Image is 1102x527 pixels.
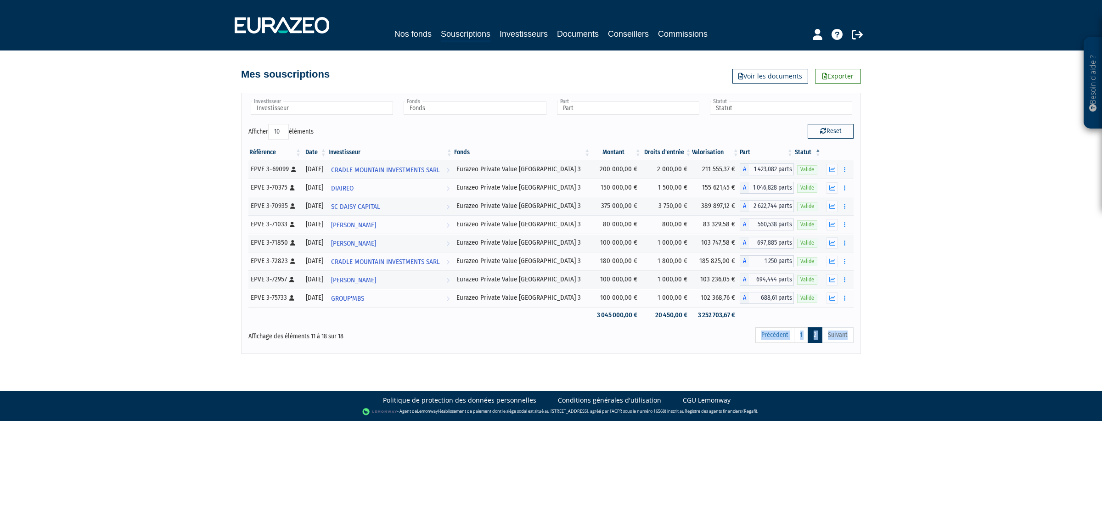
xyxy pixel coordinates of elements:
td: 1 000,00 € [642,234,692,252]
img: logo-lemonway.png [362,407,398,416]
td: 180 000,00 € [591,252,642,270]
td: 1 000,00 € [642,289,692,307]
div: [DATE] [305,256,324,266]
a: DIAIREO [327,179,453,197]
span: A [740,163,749,175]
i: [Français] Personne physique [290,185,295,191]
div: Eurazeo Private Value [GEOGRAPHIC_DATA] 3 [456,164,588,174]
div: EPVE 3-71850 [251,238,299,247]
span: Valide [797,239,817,247]
div: A - Eurazeo Private Value Europe 3 [740,237,794,249]
a: Conditions générales d'utilisation [558,396,661,405]
div: EPVE 3-75733 [251,293,299,303]
td: 2 000,00 € [642,160,692,179]
td: 389 897,12 € [692,197,739,215]
div: Eurazeo Private Value [GEOGRAPHIC_DATA] 3 [456,201,588,211]
td: 375 000,00 € [591,197,642,215]
div: [DATE] [305,275,324,284]
span: DIAIREO [331,180,354,197]
span: Valide [797,184,817,192]
a: CGU Lemonway [683,396,731,405]
i: Voir l'investisseur [446,290,450,307]
td: 1 500,00 € [642,179,692,197]
div: [DATE] [305,219,324,229]
th: Droits d'entrée: activer pour trier la colonne par ordre croissant [642,145,692,160]
a: Souscriptions [441,28,490,42]
span: Valide [797,257,817,266]
span: A [740,237,749,249]
span: [PERSON_NAME] [331,235,376,252]
th: Investisseur: activer pour trier la colonne par ordre croissant [327,145,453,160]
td: 200 000,00 € [591,160,642,179]
i: Voir l'investisseur [446,198,450,215]
i: [Français] Personne physique [289,295,294,301]
a: CRADLE MOUNTAIN INVESTMENTS SARL [327,160,453,179]
span: CRADLE MOUNTAIN INVESTMENTS SARL [331,162,440,179]
td: 211 555,37 € [692,160,739,179]
a: Commissions [658,28,708,40]
i: Voir l'investisseur [446,272,450,289]
div: [DATE] [305,293,324,303]
td: 155 621,45 € [692,179,739,197]
div: Eurazeo Private Value [GEOGRAPHIC_DATA] 3 [456,238,588,247]
i: [Français] Personne physique [290,203,295,209]
img: 1732889491-logotype_eurazeo_blanc_rvb.png [235,17,329,34]
th: Statut : activer pour trier la colonne par ordre d&eacute;croissant [794,145,822,160]
a: Politique de protection des données personnelles [383,396,536,405]
div: A - Eurazeo Private Value Europe 3 [740,182,794,194]
a: SC DAISY CAPITAL [327,197,453,215]
a: GROUP'MBS [327,289,453,307]
span: 560,538 parts [749,219,794,230]
div: [DATE] [305,238,324,247]
span: Valide [797,294,817,303]
span: A [740,274,749,286]
td: 20 450,00 € [642,307,692,323]
a: 1 [794,327,808,343]
i: [Français] Personne physique [290,258,295,264]
td: 3 252 703,67 € [692,307,739,323]
a: Voir les documents [732,69,808,84]
i: [Français] Personne physique [290,240,295,246]
div: EPVE 3-70375 [251,183,299,192]
a: CRADLE MOUNTAIN INVESTMENTS SARL [327,252,453,270]
div: - Agent de (établissement de paiement dont le siège social est situé au [STREET_ADDRESS], agréé p... [9,407,1093,416]
span: CRADLE MOUNTAIN INVESTMENTS SARL [331,253,440,270]
span: 1 046,828 parts [749,182,794,194]
label: Afficher éléments [248,124,314,140]
i: Voir l'investisseur [446,217,450,234]
i: [Français] Personne physique [291,167,296,172]
div: EPVE 3-72957 [251,275,299,284]
th: Valorisation: activer pour trier la colonne par ordre croissant [692,145,739,160]
div: [DATE] [305,164,324,174]
div: A - Eurazeo Private Value Europe 3 [740,274,794,286]
div: [DATE] [305,201,324,211]
td: 100 000,00 € [591,289,642,307]
span: [PERSON_NAME] [331,217,376,234]
td: 1 000,00 € [642,270,692,289]
th: Fonds: activer pour trier la colonne par ordre croissant [453,145,591,160]
select: Afficheréléments [268,124,289,140]
div: Affichage des éléments 11 à 18 sur 18 [248,326,493,341]
td: 80 000,00 € [591,215,642,234]
span: 1 250 parts [749,255,794,267]
div: A - Eurazeo Private Value Europe 3 [740,163,794,175]
div: A - Eurazeo Private Value Europe 3 [740,292,794,304]
span: 694,444 parts [749,274,794,286]
span: GROUP'MBS [331,290,364,307]
div: Eurazeo Private Value [GEOGRAPHIC_DATA] 3 [456,256,588,266]
a: [PERSON_NAME] [327,215,453,234]
th: Montant: activer pour trier la colonne par ordre croissant [591,145,642,160]
td: 1 800,00 € [642,252,692,270]
th: Date: activer pour trier la colonne par ordre croissant [302,145,327,160]
i: Voir l'investisseur [446,180,450,197]
a: Exporter [815,69,861,84]
span: A [740,200,749,212]
i: Voir l'investisseur [446,235,450,252]
span: 697,885 parts [749,237,794,249]
span: A [740,219,749,230]
span: 1 423,082 parts [749,163,794,175]
span: Valide [797,275,817,284]
div: Eurazeo Private Value [GEOGRAPHIC_DATA] 3 [456,219,588,229]
td: 3 045 000,00 € [591,307,642,323]
i: Voir l'investisseur [446,253,450,270]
